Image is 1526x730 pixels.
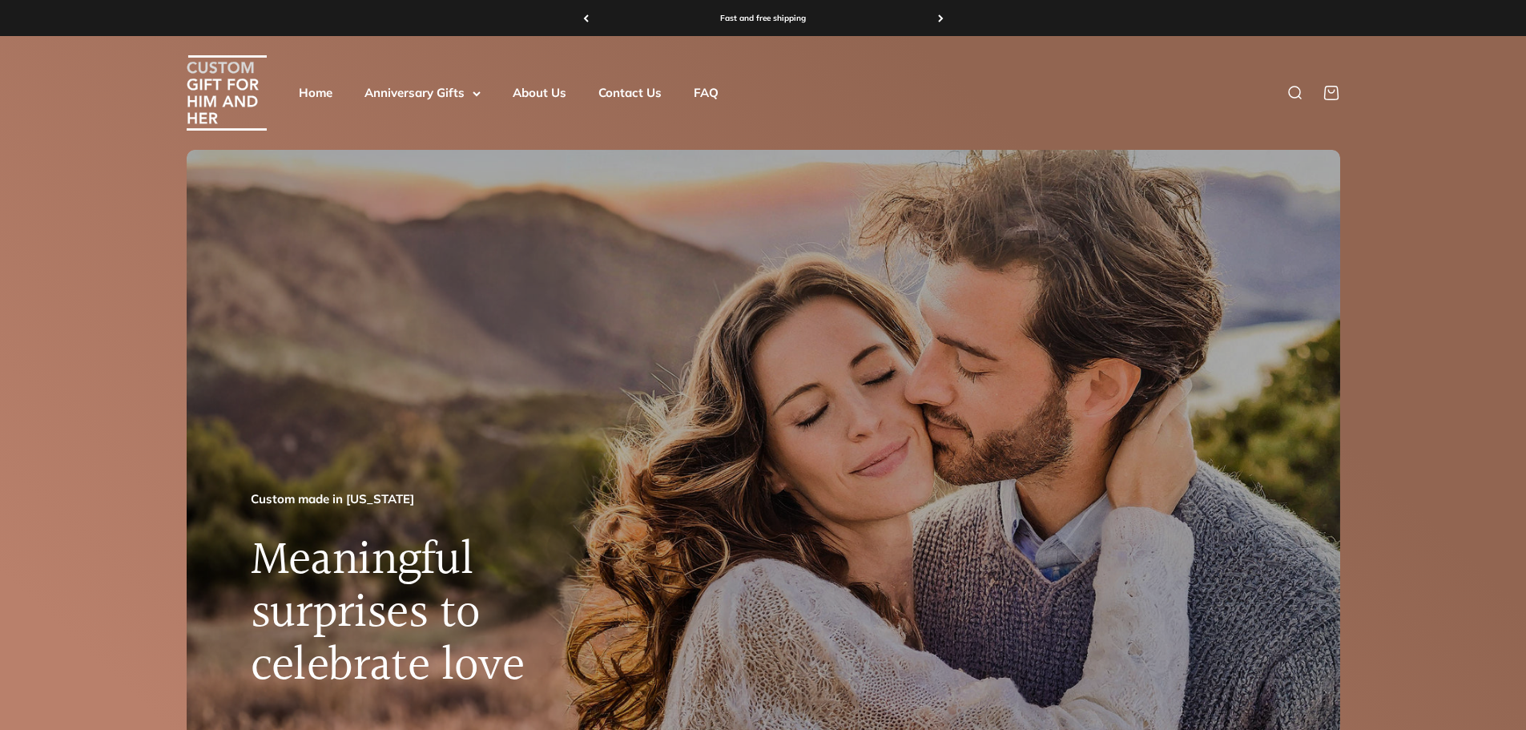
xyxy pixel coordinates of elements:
[583,11,589,25] button: Previous
[720,11,806,25] p: Fast and free shipping
[251,490,571,509] p: Custom made in [US_STATE]
[364,83,481,103] summary: Anniversary Gifts
[598,85,662,100] a: Contact Us
[299,85,332,100] a: Home
[938,11,944,25] button: Next
[694,85,719,100] a: FAQ
[251,523,525,704] split-lines: Meaningful surprises to celebrate love
[513,85,566,100] a: About Us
